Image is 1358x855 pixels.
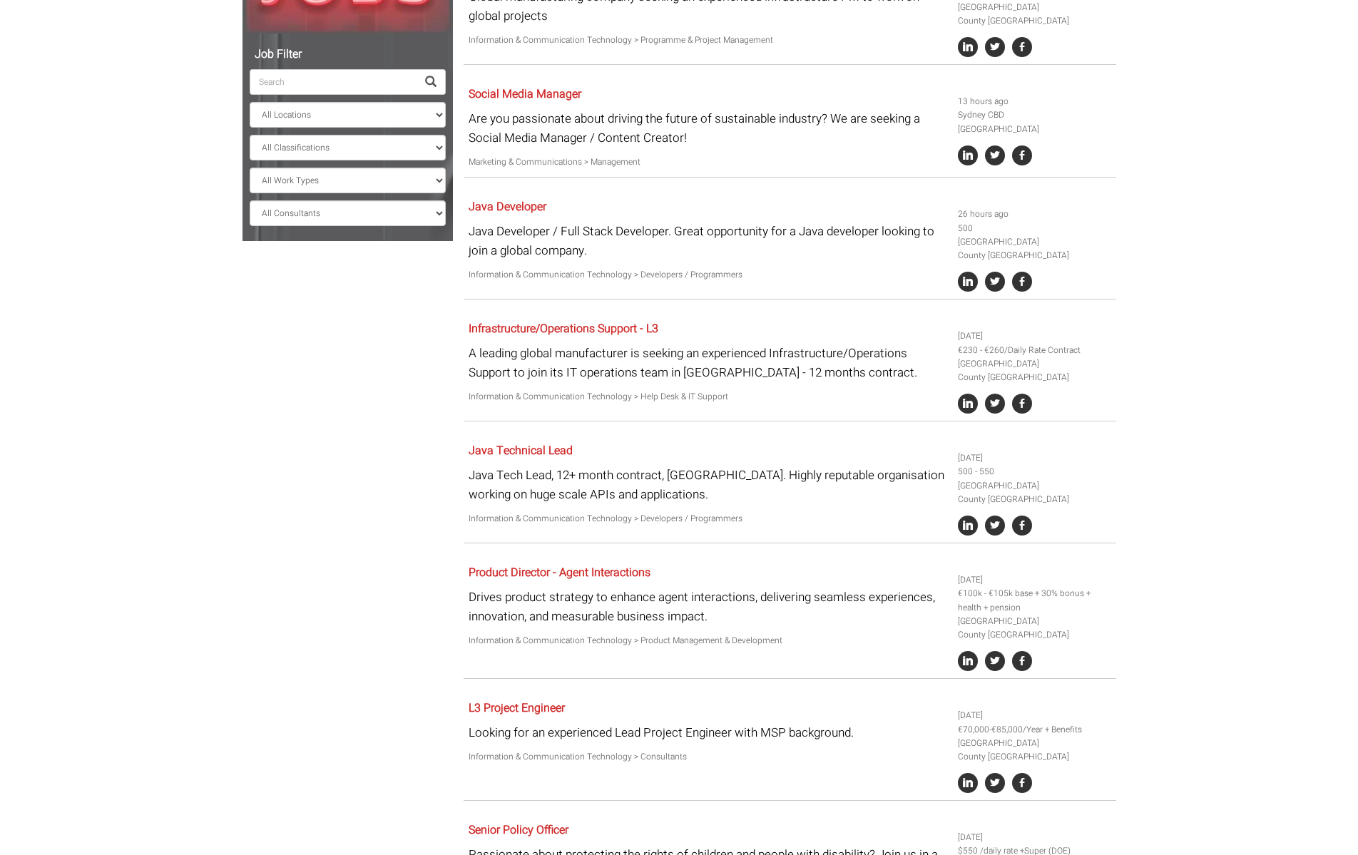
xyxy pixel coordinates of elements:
p: Information & Communication Technology > Developers / Programmers [469,268,947,282]
li: [DATE] [958,573,1111,587]
li: [DATE] [958,329,1111,343]
li: Sydney CBD [GEOGRAPHIC_DATA] [958,108,1111,135]
li: [DATE] [958,709,1111,722]
p: Information & Communication Technology > Product Management & Development [469,634,947,647]
a: L3 Project Engineer [469,700,565,717]
input: Search [250,69,417,95]
p: Information & Communication Technology > Developers / Programmers [469,512,947,526]
a: Senior Policy Officer [469,821,568,839]
p: A leading global manufacturer is seeking an experienced Infrastructure/Operations Support to join... [469,344,947,382]
li: €100k - €105k base + 30% bonus + health + pension [958,587,1111,614]
a: Java Developer [469,198,546,215]
li: [GEOGRAPHIC_DATA] County [GEOGRAPHIC_DATA] [958,615,1111,642]
li: 500 - 550 [958,465,1111,478]
li: [GEOGRAPHIC_DATA] County [GEOGRAPHIC_DATA] [958,1,1111,28]
li: [GEOGRAPHIC_DATA] County [GEOGRAPHIC_DATA] [958,357,1111,384]
li: [DATE] [958,831,1111,844]
a: Infrastructure/Operations Support - L3 [469,320,658,337]
p: Information & Communication Technology > Programme & Project Management [469,34,947,47]
p: Information & Communication Technology > Consultants [469,750,947,764]
p: Java Tech Lead, 12+ month contract, [GEOGRAPHIC_DATA]. Highly reputable organisation working on h... [469,466,947,504]
li: [GEOGRAPHIC_DATA] County [GEOGRAPHIC_DATA] [958,235,1111,262]
li: [GEOGRAPHIC_DATA] County [GEOGRAPHIC_DATA] [958,479,1111,506]
li: 26 hours ago [958,208,1111,221]
p: Information & Communication Technology > Help Desk & IT Support [469,390,947,404]
p: Drives product strategy to enhance agent interactions, delivering seamless experiences, innovatio... [469,588,947,626]
p: Looking for an experienced Lead Project Engineer with MSP background. [469,723,947,742]
li: [GEOGRAPHIC_DATA] County [GEOGRAPHIC_DATA] [958,737,1111,764]
a: Java Technical Lead [469,442,573,459]
li: 13 hours ago [958,95,1111,108]
p: Marketing & Communications > Management [469,155,947,169]
li: €70,000-€85,000/Year + Benefits [958,723,1111,737]
p: Are you passionate about driving the future of sustainable industry? We are seeking a Social Medi... [469,109,947,148]
a: Social Media Manager [469,86,581,103]
a: Product Director - Agent Interactions [469,564,650,581]
li: €230 - €260/Daily Rate Contract [958,344,1111,357]
li: [DATE] [958,451,1111,465]
h5: Job Filter [250,48,446,61]
li: 500 [958,222,1111,235]
p: Java Developer / Full Stack Developer. Great opportunity for a Java developer looking to join a g... [469,222,947,260]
